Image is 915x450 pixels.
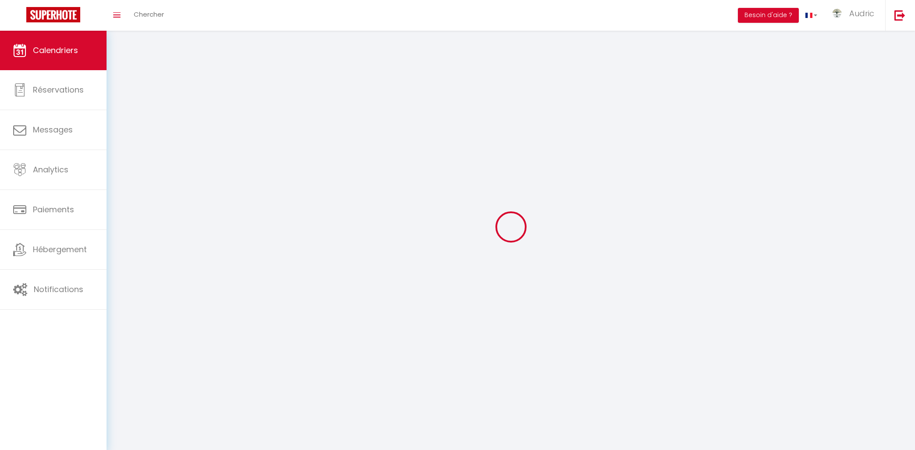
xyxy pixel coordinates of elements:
[33,45,78,56] span: Calendriers
[33,84,84,95] span: Réservations
[33,164,68,175] span: Analytics
[33,244,87,255] span: Hébergement
[738,8,799,23] button: Besoin d'aide ?
[849,8,874,19] span: Audric
[830,8,844,19] img: ...
[34,284,83,295] span: Notifications
[33,124,73,135] span: Messages
[134,10,164,19] span: Chercher
[26,7,80,22] img: Super Booking
[894,10,905,21] img: logout
[33,204,74,215] span: Paiements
